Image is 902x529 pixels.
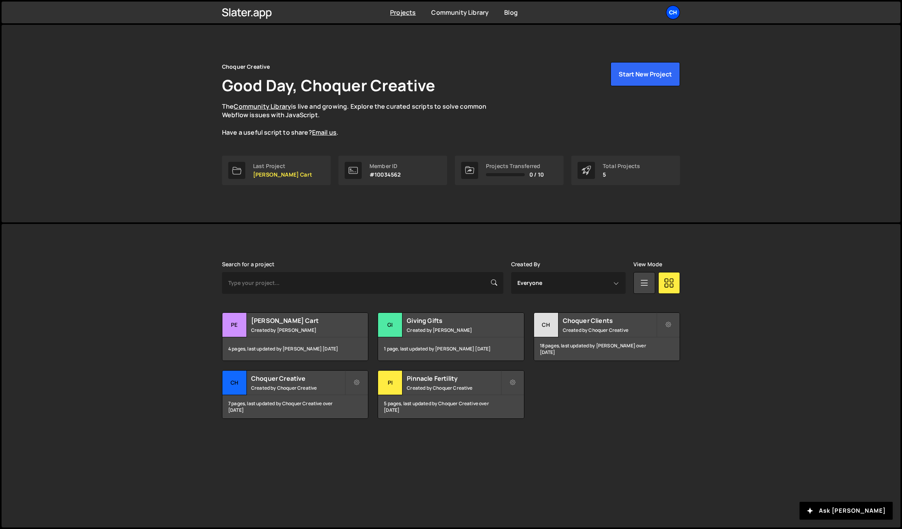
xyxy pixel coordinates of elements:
[222,312,368,361] a: Pe [PERSON_NAME] Cart Created by [PERSON_NAME] 4 pages, last updated by [PERSON_NAME] [DATE]
[603,172,640,178] p: 5
[251,316,345,325] h2: [PERSON_NAME] Cart
[407,385,500,391] small: Created by Choquer Creative
[378,370,524,419] a: Pi Pinnacle Fertility Created by Choquer Creative 5 pages, last updated by Choquer Creative over ...
[251,374,345,383] h2: Choquer Creative
[431,8,489,17] a: Community Library
[312,128,337,137] a: Email us
[369,172,401,178] p: #10034562
[407,316,500,325] h2: Giving Gifts
[222,371,247,395] div: Ch
[563,316,656,325] h2: Choquer Clients
[529,172,544,178] span: 0 / 10
[407,327,500,333] small: Created by [PERSON_NAME]
[234,102,291,111] a: Community Library
[222,272,503,294] input: Type your project...
[511,261,541,267] label: Created By
[251,327,345,333] small: Created by [PERSON_NAME]
[222,337,368,361] div: 4 pages, last updated by [PERSON_NAME] [DATE]
[222,75,435,96] h1: Good Day, Choquer Creative
[378,313,402,337] div: Gi
[222,313,247,337] div: Pe
[222,370,368,419] a: Ch Choquer Creative Created by Choquer Creative 7 pages, last updated by Choquer Creative over [D...
[407,374,500,383] h2: Pinnacle Fertility
[504,8,518,17] a: Blog
[222,62,270,71] div: Choquer Creative
[251,385,345,391] small: Created by Choquer Creative
[369,163,401,169] div: Member ID
[633,261,662,267] label: View Mode
[611,62,680,86] button: Start New Project
[800,502,893,520] button: Ask [PERSON_NAME]
[666,5,680,19] a: Ch
[222,102,501,137] p: The is live and growing. Explore the curated scripts to solve common Webflow issues with JavaScri...
[486,163,544,169] div: Projects Transferred
[253,163,312,169] div: Last Project
[222,156,331,185] a: Last Project [PERSON_NAME] Cart
[253,172,312,178] p: [PERSON_NAME] Cart
[534,312,680,361] a: Ch Choquer Clients Created by Choquer Creative 18 pages, last updated by [PERSON_NAME] over [DATE]
[222,395,368,418] div: 7 pages, last updated by Choquer Creative over [DATE]
[378,337,524,361] div: 1 page, last updated by [PERSON_NAME] [DATE]
[390,8,416,17] a: Projects
[534,337,680,361] div: 18 pages, last updated by [PERSON_NAME] over [DATE]
[603,163,640,169] div: Total Projects
[378,371,402,395] div: Pi
[563,327,656,333] small: Created by Choquer Creative
[378,395,524,418] div: 5 pages, last updated by Choquer Creative over [DATE]
[378,312,524,361] a: Gi Giving Gifts Created by [PERSON_NAME] 1 page, last updated by [PERSON_NAME] [DATE]
[534,313,559,337] div: Ch
[222,261,274,267] label: Search for a project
